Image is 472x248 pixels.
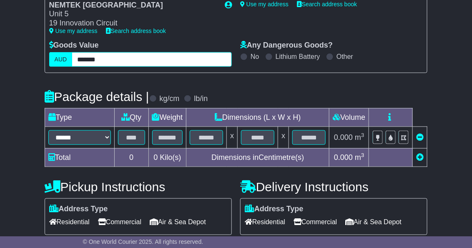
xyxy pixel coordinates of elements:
td: 0 [114,148,148,167]
span: Commercial [98,215,141,228]
label: No [251,53,259,61]
span: m [355,153,364,162]
td: Total [45,148,114,167]
span: Residential [245,215,285,228]
a: Add new item [416,153,424,162]
a: Search address book [297,1,357,8]
label: kg/cm [160,94,180,104]
label: AUD [49,52,73,67]
span: Residential [49,215,90,228]
td: Type [45,108,114,127]
span: Air & Sea Depot [346,215,402,228]
td: x [227,127,238,148]
span: m [355,133,364,142]
label: Address Type [245,205,304,214]
span: Commercial [294,215,337,228]
label: Address Type [49,205,108,214]
span: 0.000 [334,153,353,162]
a: Use my address [49,28,98,34]
td: x [278,127,289,148]
span: © One World Courier 2025. All rights reserved. [83,238,203,245]
a: Use my address [240,1,289,8]
h4: Pickup Instructions [45,180,232,194]
td: Dimensions in Centimetre(s) [186,148,329,167]
td: Volume [329,108,369,127]
a: Search address book [106,28,166,34]
sup: 3 [361,152,364,158]
h4: Delivery Instructions [240,180,427,194]
label: Other [336,53,353,61]
td: Dimensions (L x W x H) [186,108,329,127]
div: 19 Innovation Circuit [49,19,216,28]
div: Unit 5 [49,10,216,19]
sup: 3 [361,132,364,138]
label: Goods Value [49,41,99,50]
td: Kilo(s) [148,148,186,167]
span: 0.000 [334,133,353,142]
h4: Package details | [45,90,149,104]
span: Air & Sea Depot [150,215,206,228]
td: Qty [114,108,148,127]
label: Any Dangerous Goods? [240,41,333,50]
label: lb/in [194,94,208,104]
span: 0 [153,153,158,162]
td: Weight [148,108,186,127]
div: NEMTEK [GEOGRAPHIC_DATA] [49,1,216,10]
label: Lithium Battery [276,53,320,61]
a: Remove this item [416,133,424,142]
